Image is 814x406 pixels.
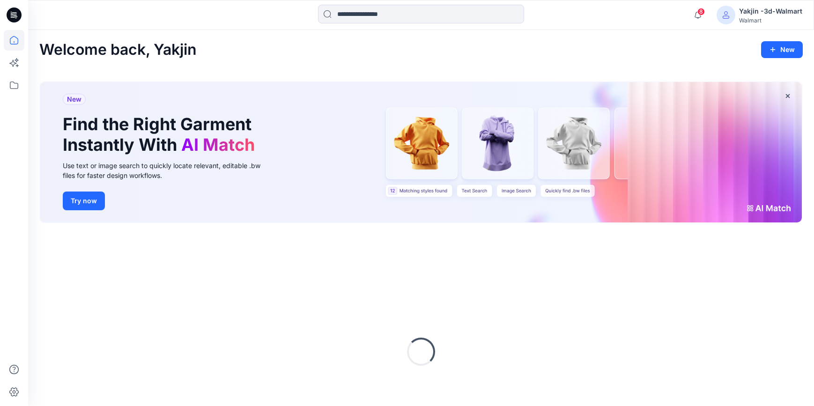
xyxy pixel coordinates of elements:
[39,41,197,59] h2: Welcome back, Yakjin
[63,114,259,155] h1: Find the Right Garment Instantly With
[67,94,81,105] span: New
[697,8,705,15] span: 8
[63,161,274,180] div: Use text or image search to quickly locate relevant, editable .bw files for faster design workflows.
[739,17,802,24] div: Walmart
[722,11,730,19] svg: avatar
[63,192,105,210] button: Try now
[761,41,803,58] button: New
[739,6,802,17] div: Yakjin -3d-Walmart
[181,134,255,155] span: AI Match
